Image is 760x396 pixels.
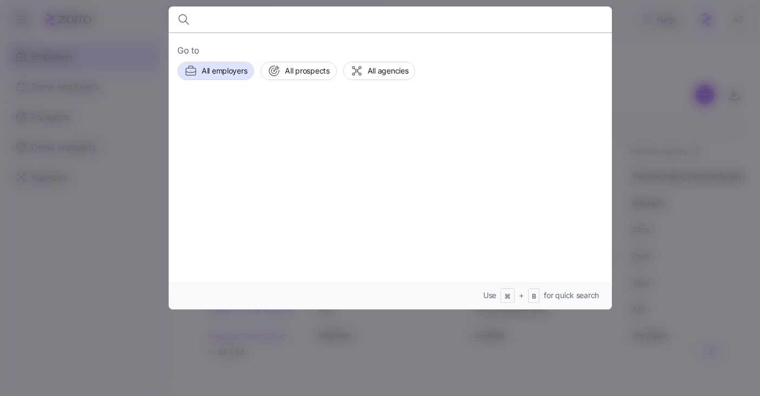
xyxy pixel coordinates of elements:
button: All employers [177,62,254,80]
button: All prospects [261,62,336,80]
span: Go to [177,44,603,57]
span: All agencies [368,65,409,76]
span: + [519,290,524,301]
span: All employers [202,65,247,76]
span: Use [483,290,496,301]
button: All agencies [343,62,416,80]
span: for quick search [544,290,599,301]
span: All prospects [285,65,329,76]
span: ⌘ [504,292,511,301]
span: B [532,292,536,301]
